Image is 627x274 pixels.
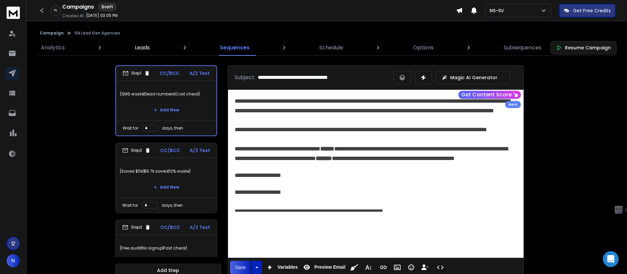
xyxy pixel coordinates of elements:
[377,261,390,274] button: Insert Link (Ctrl+K)
[7,254,20,267] button: N
[115,143,217,213] li: Step2CC/BCCA/Z Test{Saved $5k|$6.7k saved|12% waste}Add NewWait fordays, then
[319,44,343,52] p: Schedule
[123,126,138,131] p: Wait for
[160,147,180,154] p: CC/BCC
[162,203,183,208] p: days, then
[276,264,299,270] span: Variables
[235,74,255,82] p: Subject:
[122,203,138,208] p: Wait for
[220,44,250,52] p: Sequences
[135,44,150,52] p: Leads
[122,147,151,153] div: Step 2
[458,91,521,99] button: Get Content Score
[434,261,447,274] button: Code View
[405,261,417,274] button: Emoticons
[122,224,151,230] div: Step 3
[230,261,251,274] button: Save
[409,40,438,56] a: Options
[54,9,57,13] p: 0 %
[120,162,213,181] p: {Saved $5k|$6.7k saved|12% waste}
[123,70,150,76] div: Step 1
[160,224,180,231] p: CC/BCC
[216,40,254,56] a: Sequences
[160,70,179,77] p: CC/BCC
[504,44,541,52] p: Subsequences
[603,251,619,267] div: Open Intercom Messenger
[559,4,615,17] button: Get Free Credits
[450,74,497,81] p: Magic AI Generator
[500,40,545,56] a: Subsequences
[120,239,213,257] p: {Free audit|No signup|Fast check}
[131,40,154,56] a: Leads
[37,40,69,56] a: Analytics
[362,261,374,274] button: More Text
[263,261,299,274] button: Variables
[86,13,118,18] p: [DATE] 03:05 PM
[41,44,65,52] p: Analytics
[74,30,120,36] p: 10k Lead Gen Agencies
[7,7,20,19] img: logo
[189,70,210,77] p: A/Z Test
[413,44,434,52] p: Options
[62,3,94,11] h1: Campaigns
[573,7,611,14] p: Get Free Credits
[348,261,361,274] button: Clean HTML
[300,261,347,274] button: Preview Email
[98,3,117,11] div: Draft
[315,40,347,56] a: Schedule
[419,261,431,274] button: Insert Unsubscribe Link
[436,71,510,84] button: Magic AI Generator
[62,13,85,19] p: Created At:
[551,41,616,54] button: Resume Campaign
[190,147,210,154] p: A/Z Test
[115,65,217,136] li: Step1CC/BCCA/Z Test{SMS waste|Dead numbers|Cost check}Add NewWait fordays, then
[490,7,507,14] p: NS-SV
[313,264,347,270] span: Preview Email
[40,30,64,36] button: Campaign
[120,85,213,103] p: {SMS waste|Dead numbers|Cost check}
[505,101,521,108] div: Beta
[148,181,184,194] button: Add New
[190,224,210,231] p: A/Z Test
[162,126,183,131] p: days, then
[391,261,404,274] button: Insert Image (Ctrl+P)
[148,103,184,117] button: Add New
